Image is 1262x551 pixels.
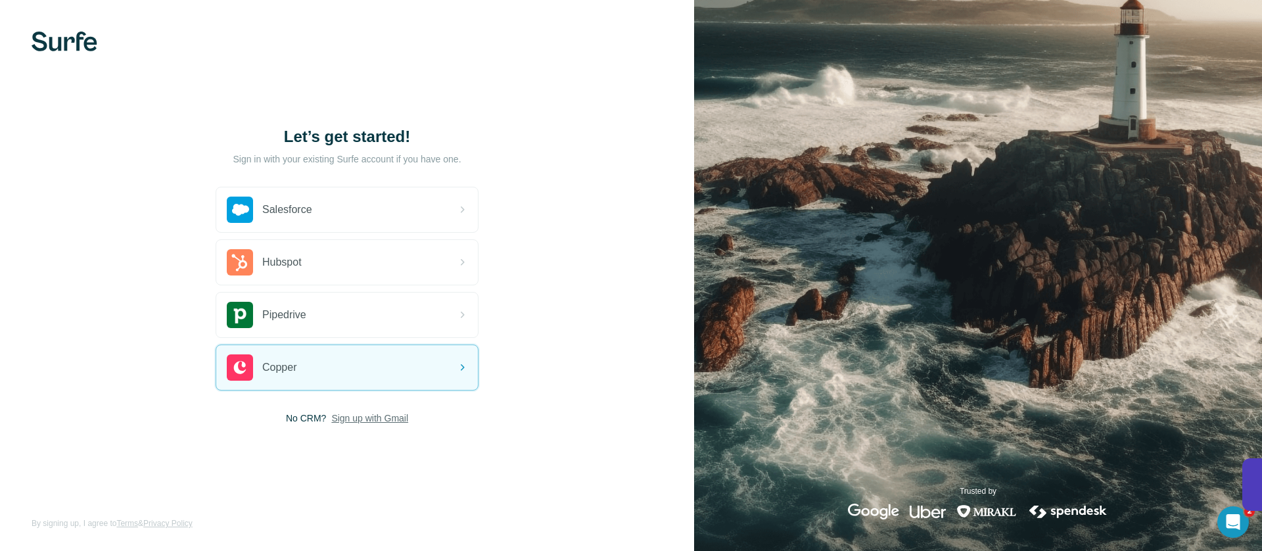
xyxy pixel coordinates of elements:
[1217,506,1249,538] iframe: Intercom live chat
[331,412,408,425] button: Sign up with Gmail
[262,360,296,375] span: Copper
[216,126,479,147] h1: Let’s get started!
[262,254,302,270] span: Hubspot
[262,307,306,323] span: Pipedrive
[116,519,138,528] a: Terms
[227,197,253,223] img: salesforce's logo
[1027,504,1109,519] img: spendesk's logo
[848,504,899,519] img: google's logo
[227,354,253,381] img: copper's logo
[910,504,946,519] img: uber's logo
[262,202,312,218] span: Salesforce
[956,504,1017,519] img: mirakl's logo
[960,485,996,497] p: Trusted by
[233,153,461,166] p: Sign in with your existing Surfe account if you have one.
[227,302,253,328] img: pipedrive's logo
[286,412,326,425] span: No CRM?
[227,249,253,275] img: hubspot's logo
[143,519,193,528] a: Privacy Policy
[32,517,193,529] span: By signing up, I agree to &
[32,32,97,51] img: Surfe's logo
